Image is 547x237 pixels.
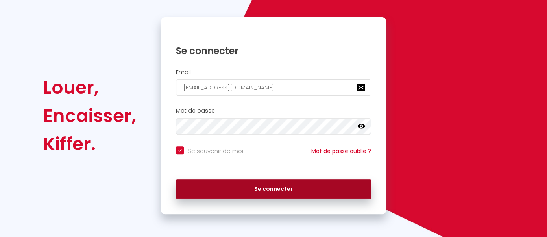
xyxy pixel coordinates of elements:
[43,130,136,158] div: Kiffer.
[176,179,371,199] button: Se connecter
[43,102,136,130] div: Encaisser,
[176,45,371,57] h1: Se connecter
[43,73,136,102] div: Louer,
[176,79,371,96] input: Ton Email
[311,147,371,155] a: Mot de passe oublié ?
[176,108,371,114] h2: Mot de passe
[176,69,371,76] h2: Email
